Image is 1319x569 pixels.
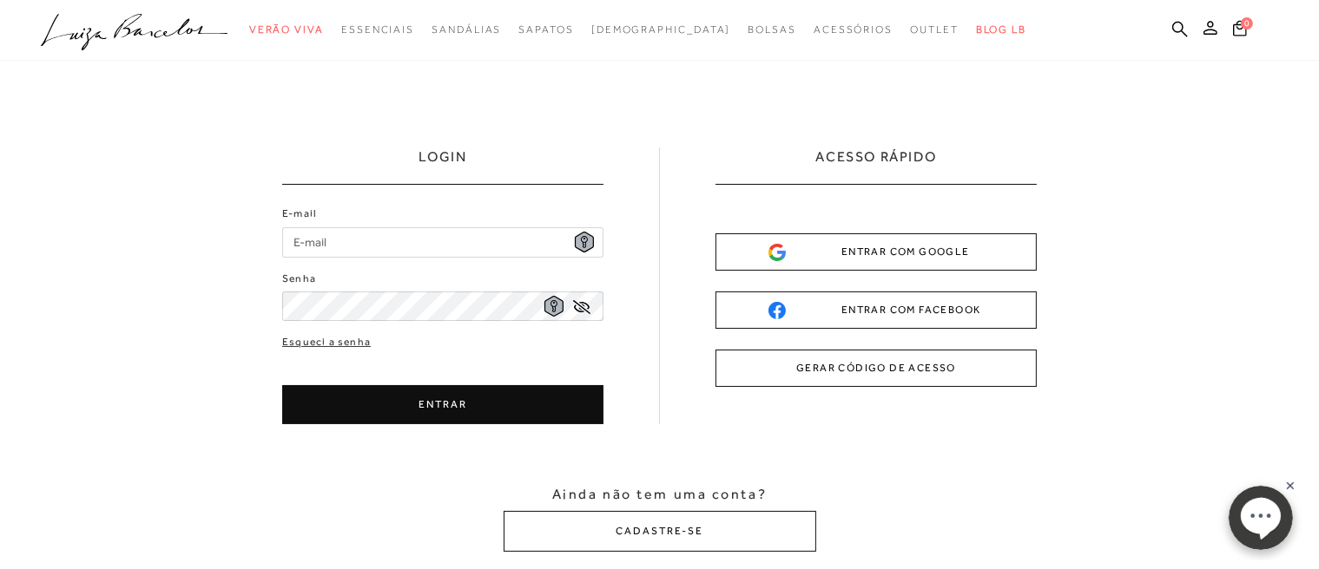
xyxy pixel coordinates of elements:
[976,23,1026,36] span: BLOG LB
[814,14,893,46] a: categoryNavScreenReaderText
[716,350,1037,387] button: GERAR CÓDIGO DE ACESSO
[768,243,984,261] div: ENTRAR COM GOOGLE
[432,14,501,46] a: categoryNavScreenReaderText
[249,14,324,46] a: categoryNavScreenReaderText
[716,291,1037,329] button: ENTRAR COM FACEBOOK
[341,23,414,36] span: Essenciais
[976,14,1026,46] a: BLOG LB
[814,23,893,36] span: Acessórios
[1228,19,1252,43] button: 0
[748,23,796,36] span: Bolsas
[768,301,984,319] div: ENTRAR COM FACEBOOK
[249,23,324,36] span: Verão Viva
[282,206,317,222] label: E-mail
[282,334,371,350] a: Esqueci a senha
[1241,17,1253,29] span: 0
[282,271,316,287] label: Senha
[552,485,767,504] span: Ainda não tem uma conta?
[282,385,603,424] button: ENTRAR
[591,14,731,46] a: noSubCategoriesText
[910,23,959,36] span: Outlet
[573,300,590,313] a: exibir senha
[816,147,937,184] h2: ACESSO RÁPIDO
[518,14,573,46] a: categoryNavScreenReaderText
[341,14,414,46] a: categoryNavScreenReaderText
[591,23,731,36] span: [DEMOGRAPHIC_DATA]
[419,147,467,184] h1: LOGIN
[518,23,573,36] span: Sapatos
[282,227,603,258] input: E-mail
[504,511,816,552] button: CADASTRE-SE
[910,14,959,46] a: categoryNavScreenReaderText
[432,23,501,36] span: Sandálias
[716,233,1037,271] button: ENTRAR COM GOOGLE
[748,14,796,46] a: categoryNavScreenReaderText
